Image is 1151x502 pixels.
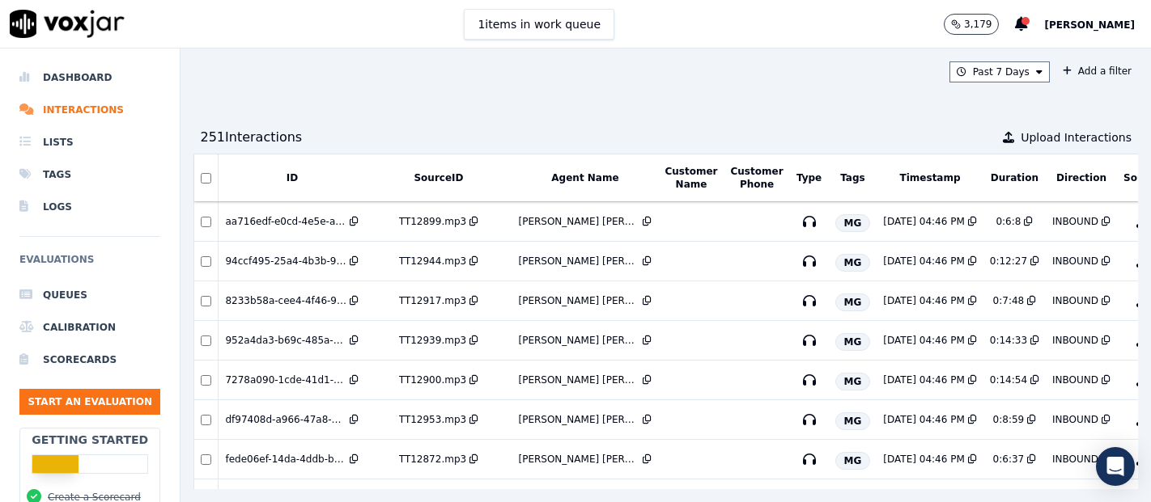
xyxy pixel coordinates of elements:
[518,453,639,466] div: [PERSON_NAME] [PERSON_NAME]
[19,191,160,223] a: Logs
[19,94,160,126] a: Interactions
[225,294,346,307] div: 8233b58a-cee4-4f46-9a55-9ffe3104f5e0
[1096,447,1135,486] div: Open Intercom Messenger
[399,334,466,347] div: TT12939.mp3
[1052,255,1098,268] div: INBOUND
[399,215,466,228] div: TT12899.mp3
[991,171,1038,184] button: Duration
[200,128,302,147] div: 251 Interaction s
[964,18,992,31] p: 3,179
[835,254,871,272] span: MG
[414,171,463,184] button: SourceID
[1003,129,1132,146] button: Upload Interactions
[949,61,1050,82] button: Past 7 Days
[883,334,964,347] div: [DATE] 04:46 PM
[10,10,125,38] img: voxjar logo
[883,413,964,426] div: [DATE] 04:46 PM
[1052,373,1098,386] div: INBOUND
[399,255,466,268] div: TT12944.mp3
[399,294,466,307] div: TT12917.mp3
[399,413,466,426] div: TT12953.mp3
[835,373,871,390] span: MG
[883,255,964,268] div: [DATE] 04:46 PM
[225,334,346,347] div: 952a4da3-b69c-485a-b3c6-7be2b731467d
[225,413,346,426] div: df97408d-a966-47a8-a0b8-ec60f4978f3c
[287,171,298,184] button: ID
[551,171,618,184] button: Agent Name
[464,9,614,40] button: 1items in work queue
[1052,334,1098,347] div: INBOUND
[944,14,1015,35] button: 3,179
[19,311,160,344] a: Calibration
[518,334,639,347] div: [PERSON_NAME] [PERSON_NAME]
[19,279,160,311] a: Queues
[990,334,1027,347] div: 0:14:33
[19,389,160,415] button: Start an Evaluation
[993,453,1025,466] div: 0:6:37
[518,373,639,386] div: [PERSON_NAME] [PERSON_NAME]
[225,373,346,386] div: 7278a090-1cde-41d1-b36a-065337a77970
[835,412,871,430] span: MG
[883,373,964,386] div: [DATE] 04:46 PM
[1044,15,1151,34] button: [PERSON_NAME]
[835,293,871,311] span: MG
[835,452,871,470] span: MG
[1056,61,1138,81] button: Add a filter
[900,171,961,184] button: Timestamp
[840,171,864,184] button: Tags
[665,165,717,191] button: Customer Name
[518,215,639,228] div: [PERSON_NAME] [PERSON_NAME] [PERSON_NAME]
[1052,453,1098,466] div: INBOUND
[731,165,784,191] button: Customer Phone
[1056,171,1106,184] button: Direction
[990,255,1027,268] div: 0:12:27
[1052,215,1098,228] div: INBOUND
[835,214,871,232] span: MG
[1052,413,1098,426] div: INBOUND
[19,250,160,279] h6: Evaluations
[399,453,466,466] div: TT12872.mp3
[1052,294,1098,307] div: INBOUND
[399,373,466,386] div: TT12900.mp3
[225,255,346,268] div: 94ccf495-25a4-4b3b-9012-cf36043925c7
[1044,19,1135,31] span: [PERSON_NAME]
[883,215,964,228] div: [DATE] 04:46 PM
[225,215,346,228] div: aa716edf-e0cd-4e5e-abde-cb9279dca2ac
[19,126,160,158] a: Lists
[883,453,964,466] div: [DATE] 04:46 PM
[990,373,1027,386] div: 0:14:54
[993,413,1025,426] div: 0:8:59
[225,453,346,466] div: fede06ef-14da-4ddb-b78f-b2ec4ecc6f83
[1021,129,1132,146] span: Upload Interactions
[518,413,639,426] div: [PERSON_NAME] [PERSON_NAME] [PERSON_NAME]
[19,344,160,376] a: Scorecards
[883,294,964,307] div: [DATE] 04:46 PM
[32,432,148,448] h2: Getting Started
[835,333,871,351] span: MG
[993,294,1025,307] div: 0:7:48
[518,255,639,268] div: [PERSON_NAME] [PERSON_NAME] [PERSON_NAME]
[996,215,1021,228] div: 0:6:8
[944,14,999,35] button: 3,179
[19,61,160,94] a: Dashboard
[796,171,822,184] button: Type
[518,294,639,307] div: [PERSON_NAME] [PERSON_NAME] [PERSON_NAME]
[19,158,160,191] a: Tags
